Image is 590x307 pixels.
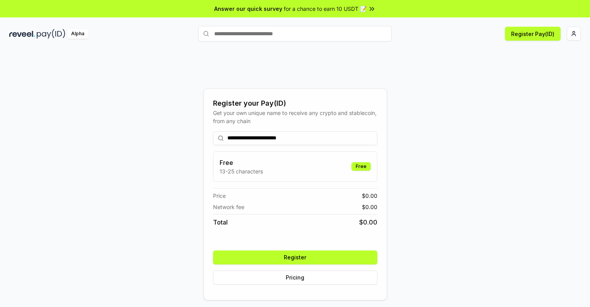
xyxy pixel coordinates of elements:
[9,29,35,39] img: reveel_dark
[214,5,282,13] span: Answer our quick survey
[213,218,228,227] span: Total
[37,29,65,39] img: pay_id
[362,203,377,211] span: $ 0.00
[284,5,367,13] span: for a chance to earn 10 USDT 📝
[213,192,226,200] span: Price
[220,167,263,175] p: 13-25 characters
[213,109,377,125] div: Get your own unique name to receive any crypto and stablecoin, from any chain
[220,158,263,167] h3: Free
[213,271,377,285] button: Pricing
[359,218,377,227] span: $ 0.00
[351,162,371,171] div: Free
[213,250,377,264] button: Register
[213,203,244,211] span: Network fee
[67,29,89,39] div: Alpha
[213,98,377,109] div: Register your Pay(ID)
[362,192,377,200] span: $ 0.00
[505,27,561,41] button: Register Pay(ID)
